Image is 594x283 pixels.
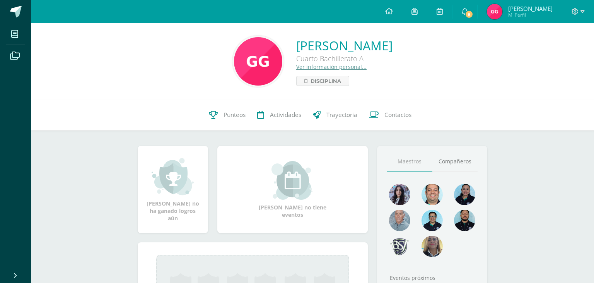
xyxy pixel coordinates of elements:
img: d483e71d4e13296e0ce68ead86aec0b8.png [389,236,410,257]
img: 55ac31a88a72e045f87d4a648e08ca4b.png [389,210,410,231]
img: 4fefb2d4df6ade25d47ae1f03d061a50.png [454,184,475,205]
a: Disciplina [296,76,349,86]
span: Trayectoria [326,111,357,119]
a: Compañeros [432,152,478,172]
span: [PERSON_NAME] [508,5,553,12]
img: 86e433ec4d55f668c6816f0984505ef9.png [234,37,282,86]
div: [PERSON_NAME] no ha ganado logros aún [145,157,200,222]
span: 8 [465,10,473,19]
span: Mi Perfil [508,12,553,18]
a: Trayectoria [307,99,363,130]
a: Ver información personal... [296,63,367,70]
a: Actividades [251,99,307,130]
img: achievement_small.png [152,157,194,196]
img: d220431ed6a2715784848fdc026b3719.png [422,210,443,231]
img: 28d94dd0c1ddc4cc68c2d32980247219.png [487,4,502,19]
a: Punteos [203,99,251,130]
div: [PERSON_NAME] no tiene eventos [254,161,331,218]
a: Maestros [387,152,432,172]
img: aa9857ee84d8eb936f6c1e33e7ea3df6.png [422,236,443,257]
span: Punteos [224,111,246,119]
div: Eventos próximos [387,274,478,281]
img: 31702bfb268df95f55e840c80866a926.png [389,184,410,205]
img: event_small.png [271,161,314,200]
a: Contactos [363,99,417,130]
img: 2207c9b573316a41e74c87832a091651.png [454,210,475,231]
div: Cuarto Bachillerato A [296,54,393,63]
a: [PERSON_NAME] [296,37,393,54]
span: Disciplina [311,76,341,86]
span: Actividades [270,111,301,119]
img: 677c00e80b79b0324b531866cf3fa47b.png [422,184,443,205]
span: Contactos [384,111,411,119]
